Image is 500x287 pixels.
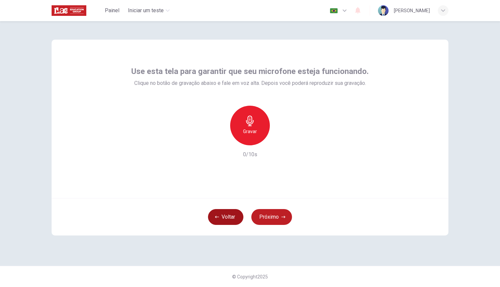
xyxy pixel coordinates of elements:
button: Gravar [230,106,270,145]
span: © Copyright 2025 [232,274,268,279]
span: Clique no botão de gravação abaixo e fale em voz alta. Depois você poderá reproduzir sua gravação. [134,79,366,87]
img: pt [330,8,338,13]
button: Voltar [208,209,243,225]
a: ILAC logo [52,4,102,17]
button: Próximo [251,209,292,225]
span: Use esta tela para garantir que seu microfone esteja funcionando. [131,66,369,77]
h6: Gravar [243,127,257,135]
img: Profile picture [378,5,389,16]
button: Iniciar um teste [125,5,172,17]
span: Painel [105,7,119,15]
div: [PERSON_NAME] [394,7,430,15]
h6: 0/10s [243,151,257,159]
img: ILAC logo [52,4,86,17]
span: Iniciar um teste [128,7,164,15]
button: Painel [102,5,123,17]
